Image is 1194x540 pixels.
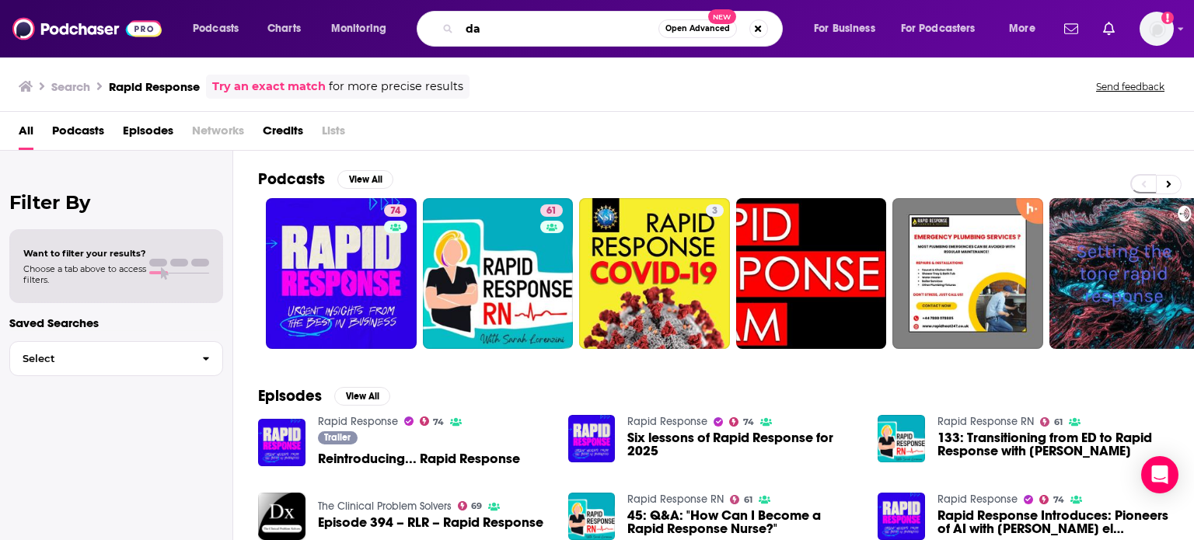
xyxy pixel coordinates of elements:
[568,493,616,540] img: 45: Q&A: "How Can I Become a Rapid Response Nurse?"
[258,386,390,406] a: EpisodesView All
[627,431,859,458] a: Six lessons of Rapid Response for 2025
[1140,12,1174,46] span: Logged in as BerkMarc
[9,315,223,330] p: Saved Searches
[1161,12,1174,24] svg: Add a profile image
[1097,16,1121,42] a: Show notifications dropdown
[540,204,563,217] a: 61
[471,503,482,510] span: 69
[212,78,326,96] a: Try an exact match
[1141,456,1178,493] div: Open Intercom Messenger
[263,118,303,150] a: Credits
[730,495,752,504] a: 61
[937,415,1034,428] a: Rapid Response RN
[937,509,1169,535] a: Rapid Response Introduces: Pioneers of AI with Dr. Rana el Kaliouby
[1053,496,1064,503] span: 74
[708,9,736,24] span: New
[1040,417,1063,427] a: 61
[318,415,398,428] a: Rapid Response
[10,354,190,364] span: Select
[627,493,724,506] a: Rapid Response RN
[334,387,390,406] button: View All
[9,341,223,376] button: Select
[258,169,393,189] a: PodcastsView All
[665,25,730,33] span: Open Advanced
[192,118,244,150] span: Networks
[182,16,259,41] button: open menu
[706,204,724,217] a: 3
[420,416,445,426] a: 74
[324,433,351,442] span: Trailer
[23,248,146,259] span: Want to filter your results?
[627,509,859,535] a: 45: Q&A: "How Can I Become a Rapid Response Nurse?"
[937,431,1169,458] span: 133: Transitioning from ED to Rapid Response with [PERSON_NAME]
[459,16,658,41] input: Search podcasts, credits, & more...
[52,118,104,150] a: Podcasts
[1039,495,1064,504] a: 74
[384,204,407,217] a: 74
[193,18,239,40] span: Podcasts
[998,16,1055,41] button: open menu
[109,79,200,94] h3: Rapid Response
[23,263,146,285] span: Choose a tab above to access filters.
[267,18,301,40] span: Charts
[878,415,925,462] img: 133: Transitioning from ED to Rapid Response with Aidan RN
[901,18,976,40] span: For Podcasters
[318,500,452,513] a: The Clinical Problem Solvers
[337,170,393,189] button: View All
[744,496,752,503] span: 61
[1009,18,1035,40] span: More
[51,79,90,94] h3: Search
[322,118,345,150] span: Lists
[878,493,925,540] img: Rapid Response Introduces: Pioneers of AI with Dr. Rana el Kaliouby
[258,419,305,466] img: Reintroducing... Rapid Response
[1054,419,1063,426] span: 61
[433,419,444,426] span: 74
[318,452,520,465] a: Reintroducing... Rapid Response
[390,204,400,219] span: 74
[1058,16,1084,42] a: Show notifications dropdown
[937,509,1169,535] span: Rapid Response Introduces: Pioneers of AI with [PERSON_NAME] el Kaliouby
[320,16,407,41] button: open menu
[431,11,798,47] div: Search podcasts, credits, & more...
[258,386,322,406] h2: Episodes
[9,191,223,214] h2: Filter By
[803,16,895,41] button: open menu
[1140,12,1174,46] img: User Profile
[331,18,386,40] span: Monitoring
[258,169,325,189] h2: Podcasts
[258,493,305,540] img: Episode 394 – RLR – Rapid Response
[257,16,310,41] a: Charts
[1140,12,1174,46] button: Show profile menu
[318,516,543,529] a: Episode 394 – RLR – Rapid Response
[891,16,998,41] button: open menu
[546,204,557,219] span: 61
[423,198,574,349] a: 61
[937,493,1018,506] a: Rapid Response
[123,118,173,150] a: Episodes
[12,14,162,44] img: Podchaser - Follow, Share and Rate Podcasts
[266,198,417,349] a: 74
[458,501,483,510] a: 69
[743,419,754,426] span: 74
[579,198,730,349] a: 3
[568,415,616,462] img: Six lessons of Rapid Response for 2025
[729,417,754,427] a: 74
[19,118,33,150] a: All
[814,18,875,40] span: For Business
[658,19,737,38] button: Open AdvancedNew
[937,431,1169,458] a: 133: Transitioning from ED to Rapid Response with Aidan RN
